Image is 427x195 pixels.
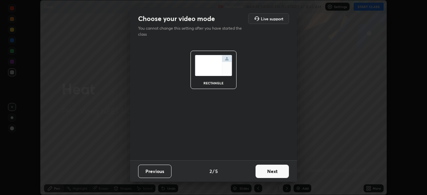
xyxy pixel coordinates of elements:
[212,168,215,175] h4: /
[256,165,289,178] button: Next
[200,81,227,85] div: rectangle
[215,168,218,175] h4: 5
[195,55,232,76] img: normalScreenIcon.ae25ed63.svg
[209,168,212,175] h4: 2
[138,165,171,178] button: Previous
[261,17,283,21] h5: Live support
[138,14,215,23] h2: Choose your video mode
[138,25,246,37] p: You cannot change this setting after you have started the class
